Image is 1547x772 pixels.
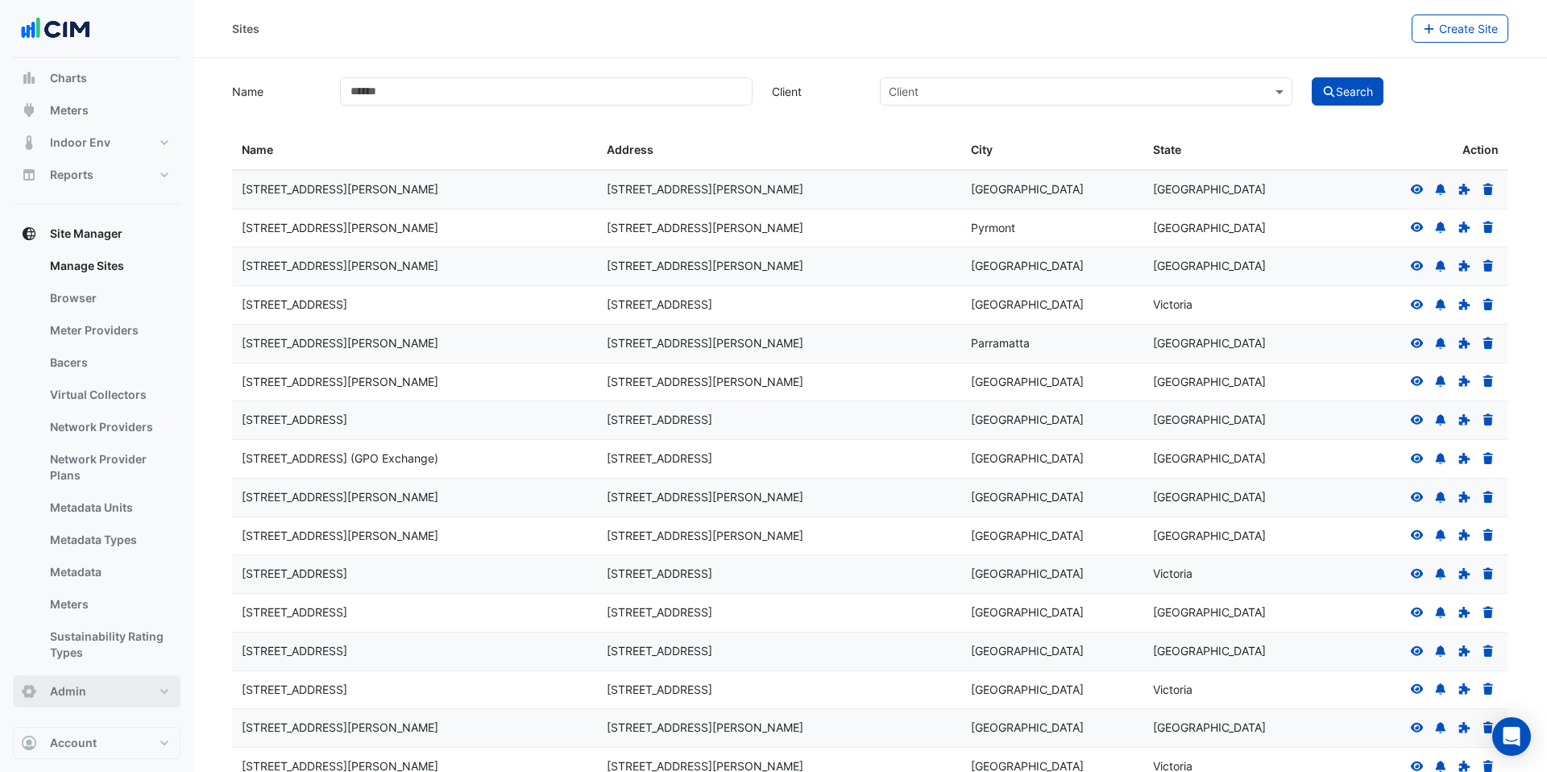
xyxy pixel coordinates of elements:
div: [STREET_ADDRESS] [607,642,952,661]
a: Delete Site [1481,375,1495,388]
a: Meter Providers [37,314,180,347]
div: [STREET_ADDRESS] [242,681,587,699]
div: [GEOGRAPHIC_DATA] [971,642,1134,661]
div: [STREET_ADDRESS] [607,681,952,699]
span: Create Site [1439,22,1498,35]
div: [GEOGRAPHIC_DATA] [1153,450,1316,468]
a: Network Providers [37,411,180,443]
a: Delete Site [1481,221,1495,235]
div: Open Intercom Messenger [1492,717,1531,756]
div: [STREET_ADDRESS][PERSON_NAME] [607,527,952,546]
div: Victoria [1153,565,1316,583]
div: [GEOGRAPHIC_DATA] [1153,373,1316,392]
button: Admin [13,675,180,708]
a: Delete Site [1481,490,1495,504]
a: Manage Sites [37,250,180,282]
div: [STREET_ADDRESS][PERSON_NAME] [607,181,952,199]
div: [STREET_ADDRESS] [607,296,952,314]
span: Action [1462,141,1499,160]
a: Delete Site [1481,644,1495,658]
span: Reports [50,167,93,183]
div: [STREET_ADDRESS][PERSON_NAME] [607,719,952,737]
div: [STREET_ADDRESS][PERSON_NAME] [242,373,587,392]
a: Meters [37,588,180,621]
div: [STREET_ADDRESS][PERSON_NAME] [242,257,587,276]
div: [GEOGRAPHIC_DATA] [971,527,1134,546]
button: Create Site [1412,15,1509,43]
div: [STREET_ADDRESS] [242,411,587,430]
span: Account [50,735,97,751]
div: [GEOGRAPHIC_DATA] [971,411,1134,430]
div: [GEOGRAPHIC_DATA] [1153,181,1316,199]
div: [STREET_ADDRESS] [607,411,952,430]
div: [GEOGRAPHIC_DATA] [1153,719,1316,737]
label: Client [762,77,870,106]
label: Name [222,77,330,106]
div: [STREET_ADDRESS][PERSON_NAME] [242,719,587,737]
span: City [971,143,993,156]
a: Delete Site [1481,259,1495,272]
div: [GEOGRAPHIC_DATA] [1153,257,1316,276]
div: [GEOGRAPHIC_DATA] [971,565,1134,583]
div: [STREET_ADDRESS] [242,604,587,622]
button: Reports [13,159,180,191]
app-icon: Meters [21,102,37,118]
a: Metadata [37,556,180,588]
div: [STREET_ADDRESS][PERSON_NAME] [242,334,587,353]
a: Delete Site [1481,605,1495,619]
div: [GEOGRAPHIC_DATA] [1153,219,1316,238]
app-icon: Site Manager [21,226,37,242]
div: [GEOGRAPHIC_DATA] [971,296,1134,314]
div: Parramatta [971,334,1134,353]
a: Bacers [37,347,180,379]
a: Virtual Collectors [37,379,180,411]
div: [STREET_ADDRESS][PERSON_NAME] [607,488,952,507]
a: Network Provider Plans [37,443,180,492]
div: [STREET_ADDRESS] [242,642,587,661]
div: [GEOGRAPHIC_DATA] [1153,334,1316,353]
button: Meters [13,94,180,127]
div: Sites [232,20,259,37]
div: [STREET_ADDRESS] [607,604,952,622]
div: [STREET_ADDRESS] (GPO Exchange) [242,450,587,468]
div: [GEOGRAPHIC_DATA] [1153,604,1316,622]
div: [GEOGRAPHIC_DATA] [971,257,1134,276]
div: [GEOGRAPHIC_DATA] [1153,527,1316,546]
a: Browser [37,282,180,314]
span: Address [607,143,653,156]
span: Admin [50,683,86,699]
a: Delete Site [1481,567,1495,580]
a: Metadata Units [37,492,180,524]
div: Victoria [1153,681,1316,699]
a: Sustainability Rating Types [37,621,180,669]
a: Delete Site [1481,720,1495,734]
span: Name [242,143,273,156]
a: Delete Site [1481,683,1495,696]
div: [GEOGRAPHIC_DATA] [971,488,1134,507]
a: Delete Site [1481,182,1495,196]
button: Account [13,727,180,759]
app-icon: Charts [21,70,37,86]
span: State [1153,143,1181,156]
div: Pyrmont [971,219,1134,238]
div: [STREET_ADDRESS][PERSON_NAME] [607,219,952,238]
app-icon: Admin [21,683,37,699]
div: [STREET_ADDRESS] [242,565,587,583]
span: Site Manager [50,226,122,242]
div: [STREET_ADDRESS] [607,565,952,583]
button: Site Manager [13,218,180,250]
a: Delete Site [1481,451,1495,465]
div: [GEOGRAPHIC_DATA] [971,719,1134,737]
div: [GEOGRAPHIC_DATA] [971,681,1134,699]
div: [STREET_ADDRESS] [242,296,587,314]
div: [GEOGRAPHIC_DATA] [971,450,1134,468]
div: [STREET_ADDRESS][PERSON_NAME] [607,373,952,392]
div: Site Manager [13,250,180,675]
div: [STREET_ADDRESS] [607,450,952,468]
div: [STREET_ADDRESS][PERSON_NAME] [242,488,587,507]
div: [STREET_ADDRESS][PERSON_NAME] [607,257,952,276]
div: [GEOGRAPHIC_DATA] [1153,411,1316,430]
div: [STREET_ADDRESS][PERSON_NAME] [242,527,587,546]
span: Meters [50,102,89,118]
button: Charts [13,62,180,94]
